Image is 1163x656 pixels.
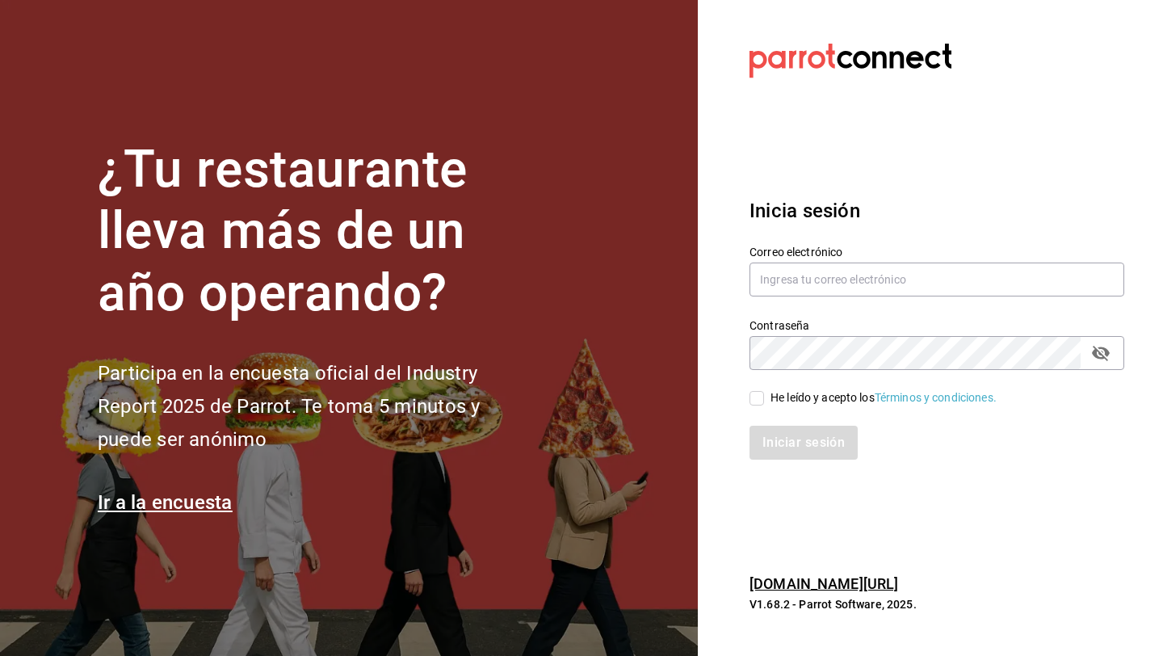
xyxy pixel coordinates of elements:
[98,357,534,456] h2: Participa en la encuesta oficial del Industry Report 2025 de Parrot. Te toma 5 minutos y puede se...
[749,246,1124,257] label: Correo electrónico
[749,575,898,592] a: [DOMAIN_NAME][URL]
[749,319,1124,330] label: Contraseña
[749,596,1124,612] p: V1.68.2 - Parrot Software, 2025.
[749,196,1124,225] h3: Inicia sesión
[749,263,1124,296] input: Ingresa tu correo electrónico
[1087,339,1115,367] button: passwordField
[98,139,534,325] h1: ¿Tu restaurante lleva más de un año operando?
[770,389,997,406] div: He leído y acepto los
[875,391,997,404] a: Términos y condiciones.
[98,491,233,514] a: Ir a la encuesta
